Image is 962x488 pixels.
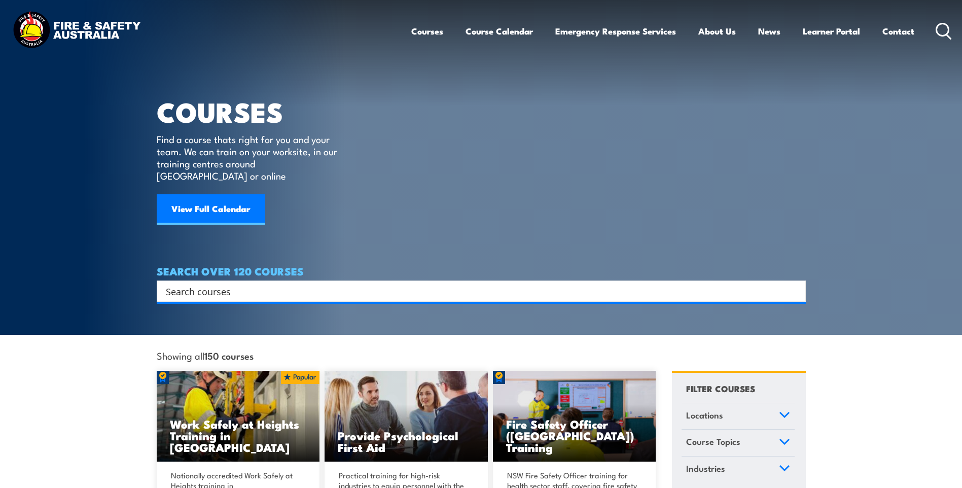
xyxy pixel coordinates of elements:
[325,371,488,462] img: Mental Health First Aid Training Course from Fire & Safety Australia
[686,462,725,475] span: Industries
[506,418,643,453] h3: Fire Safety Officer ([GEOGRAPHIC_DATA]) Training
[686,381,755,395] h4: FILTER COURSES
[325,371,488,462] a: Provide Psychological First Aid
[682,403,795,430] a: Locations
[698,18,736,45] a: About Us
[166,284,783,299] input: Search input
[682,430,795,456] a: Course Topics
[157,350,254,361] span: Showing all
[758,18,780,45] a: News
[170,418,307,453] h3: Work Safely at Heights Training in [GEOGRAPHIC_DATA]
[686,408,723,422] span: Locations
[682,457,795,483] a: Industries
[493,371,656,462] img: Fire Safety Advisor
[157,265,806,276] h4: SEARCH OVER 120 COURSES
[882,18,914,45] a: Contact
[168,284,786,298] form: Search form
[157,371,320,462] a: Work Safely at Heights Training in [GEOGRAPHIC_DATA]
[788,284,802,298] button: Search magnifier button
[466,18,533,45] a: Course Calendar
[411,18,443,45] a: Courses
[204,348,254,362] strong: 150 courses
[686,435,740,448] span: Course Topics
[338,430,475,453] h3: Provide Psychological First Aid
[555,18,676,45] a: Emergency Response Services
[157,194,265,225] a: View Full Calendar
[157,99,352,123] h1: COURSES
[803,18,860,45] a: Learner Portal
[157,133,342,182] p: Find a course thats right for you and your team. We can train on your worksite, in our training c...
[157,371,320,462] img: Work Safely at Heights Training (1)
[493,371,656,462] a: Fire Safety Officer ([GEOGRAPHIC_DATA]) Training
